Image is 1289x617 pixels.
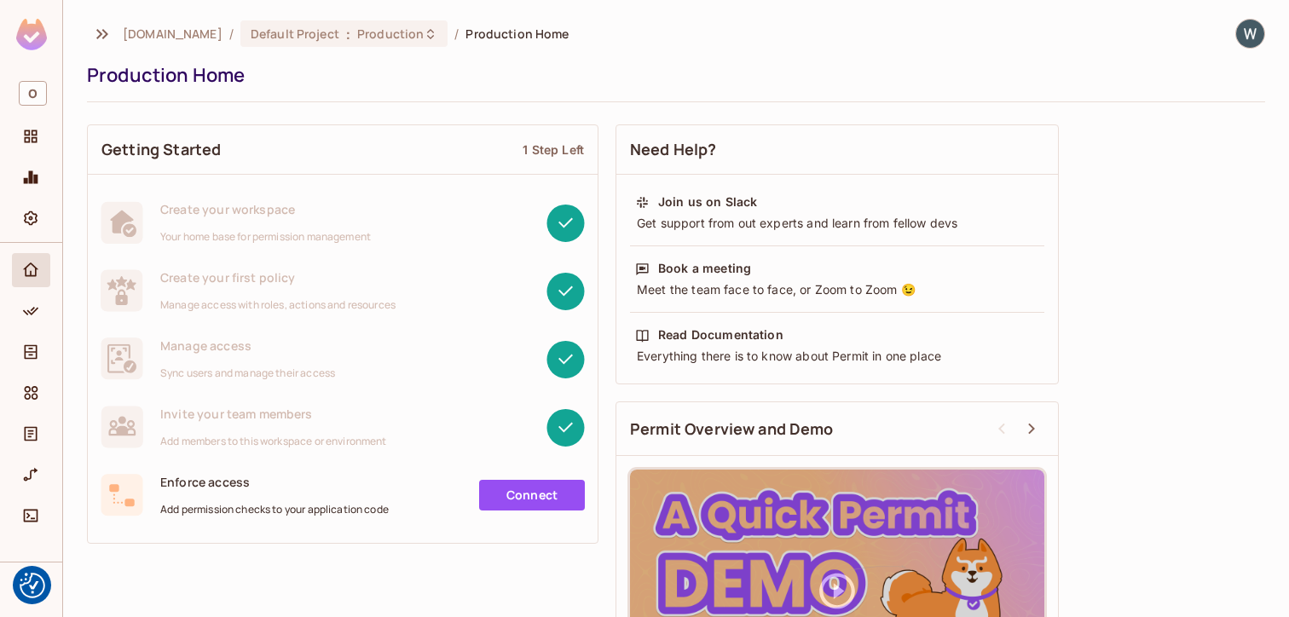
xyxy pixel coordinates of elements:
[12,335,50,369] div: Directory
[160,337,335,354] span: Manage access
[160,298,396,312] span: Manage access with roles, actions and resources
[251,26,339,42] span: Default Project
[635,215,1039,232] div: Get support from out experts and learn from fellow devs
[229,26,234,42] li: /
[658,326,783,343] div: Read Documentation
[160,435,387,448] span: Add members to this workspace or environment
[160,201,371,217] span: Create your workspace
[12,74,50,112] div: Workspace: oxylabs.io
[12,201,50,235] div: Settings
[658,260,751,277] div: Book a meeting
[160,406,387,422] span: Invite your team members
[658,193,757,210] div: Join us on Slack
[523,141,584,158] div: 1 Step Left
[160,366,335,380] span: Sync users and manage their access
[479,480,585,510] a: Connect
[12,294,50,328] div: Policy
[635,281,1039,298] div: Meet the team face to face, or Zoom to Zoom 😉
[20,573,45,598] img: Revisit consent button
[1236,20,1264,48] img: Web Team
[87,62,1257,88] div: Production Home
[12,417,50,451] div: Audit Log
[12,253,50,287] div: Home
[357,26,424,42] span: Production
[12,119,50,153] div: Projects
[20,573,45,598] button: Consent Preferences
[16,19,47,50] img: SReyMgAAAABJRU5ErkJggg==
[160,230,371,244] span: Your home base for permission management
[630,418,834,440] span: Permit Overview and Demo
[160,269,396,285] span: Create your first policy
[160,503,389,516] span: Add permission checks to your application code
[19,81,47,106] span: O
[12,458,50,492] div: URL Mapping
[101,139,221,160] span: Getting Started
[12,160,50,194] div: Monitoring
[465,26,569,42] span: Production Home
[630,139,717,160] span: Need Help?
[123,26,223,42] span: the active workspace
[12,573,50,607] div: Help & Updates
[635,348,1039,365] div: Everything there is to know about Permit in one place
[345,27,351,41] span: :
[12,499,50,533] div: Connect
[454,26,459,42] li: /
[12,376,50,410] div: Elements
[160,474,389,490] span: Enforce access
